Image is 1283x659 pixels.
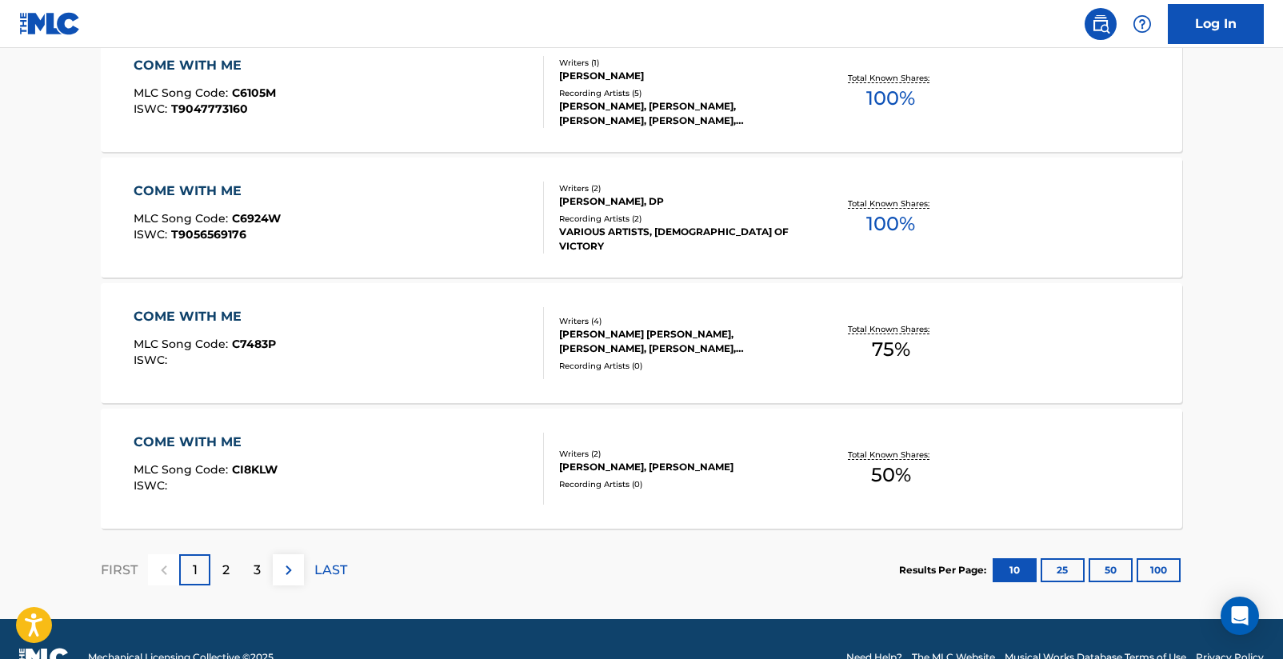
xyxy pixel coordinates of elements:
[193,561,198,580] p: 1
[993,558,1037,582] button: 10
[101,283,1182,403] a: COME WITH MEMLC Song Code:C7483PISWC:Writers (4)[PERSON_NAME] [PERSON_NAME], [PERSON_NAME], [PERS...
[101,561,138,580] p: FIRST
[101,409,1182,529] a: COME WITH MEMLC Song Code:CI8KLWISWC:Writers (2)[PERSON_NAME], [PERSON_NAME]Recording Artists (0)...
[171,102,248,116] span: T9047773160
[134,211,232,226] span: MLC Song Code :
[848,198,933,210] p: Total Known Shares:
[559,360,801,372] div: Recording Artists ( 0 )
[559,327,801,356] div: [PERSON_NAME] [PERSON_NAME], [PERSON_NAME], [PERSON_NAME], [PERSON_NAME]
[254,561,261,580] p: 3
[559,478,801,490] div: Recording Artists ( 0 )
[559,213,801,225] div: Recording Artists ( 2 )
[899,563,990,577] p: Results Per Page:
[559,194,801,209] div: [PERSON_NAME], DP
[134,86,232,100] span: MLC Song Code :
[134,182,281,201] div: COME WITH ME
[559,57,801,69] div: Writers ( 1 )
[1126,8,1158,40] div: Help
[848,323,933,335] p: Total Known Shares:
[134,102,171,116] span: ISWC :
[171,227,246,242] span: T9056569176
[279,561,298,580] img: right
[232,86,276,100] span: C6105M
[559,225,801,254] div: VARIOUS ARTISTS, [DEMOGRAPHIC_DATA] OF VICTORY
[1133,14,1152,34] img: help
[559,448,801,460] div: Writers ( 2 )
[1089,558,1133,582] button: 50
[1168,4,1264,44] a: Log In
[848,72,933,84] p: Total Known Shares:
[559,460,801,474] div: [PERSON_NAME], [PERSON_NAME]
[848,449,933,461] p: Total Known Shares:
[134,353,171,367] span: ISWC :
[134,462,232,477] span: MLC Song Code :
[559,99,801,128] div: [PERSON_NAME], [PERSON_NAME], [PERSON_NAME], [PERSON_NAME], [PERSON_NAME]
[314,561,347,580] p: LAST
[134,433,278,452] div: COME WITH ME
[1137,558,1181,582] button: 100
[232,337,276,351] span: C7483P
[222,561,230,580] p: 2
[866,210,915,238] span: 100 %
[559,69,801,83] div: [PERSON_NAME]
[1041,558,1085,582] button: 25
[872,335,910,364] span: 75 %
[1091,14,1110,34] img: search
[232,211,281,226] span: C6924W
[1221,597,1259,635] div: Open Intercom Messenger
[134,307,276,326] div: COME WITH ME
[559,182,801,194] div: Writers ( 2 )
[559,315,801,327] div: Writers ( 4 )
[19,12,81,35] img: MLC Logo
[134,227,171,242] span: ISWC :
[1085,8,1117,40] a: Public Search
[134,56,276,75] div: COME WITH ME
[871,461,911,489] span: 50 %
[134,478,171,493] span: ISWC :
[134,337,232,351] span: MLC Song Code :
[559,87,801,99] div: Recording Artists ( 5 )
[101,158,1182,278] a: COME WITH MEMLC Song Code:C6924WISWC:T9056569176Writers (2)[PERSON_NAME], DPRecording Artists (2)...
[232,462,278,477] span: CI8KLW
[101,32,1182,152] a: COME WITH MEMLC Song Code:C6105MISWC:T9047773160Writers (1)[PERSON_NAME]Recording Artists (5)[PER...
[866,84,915,113] span: 100 %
